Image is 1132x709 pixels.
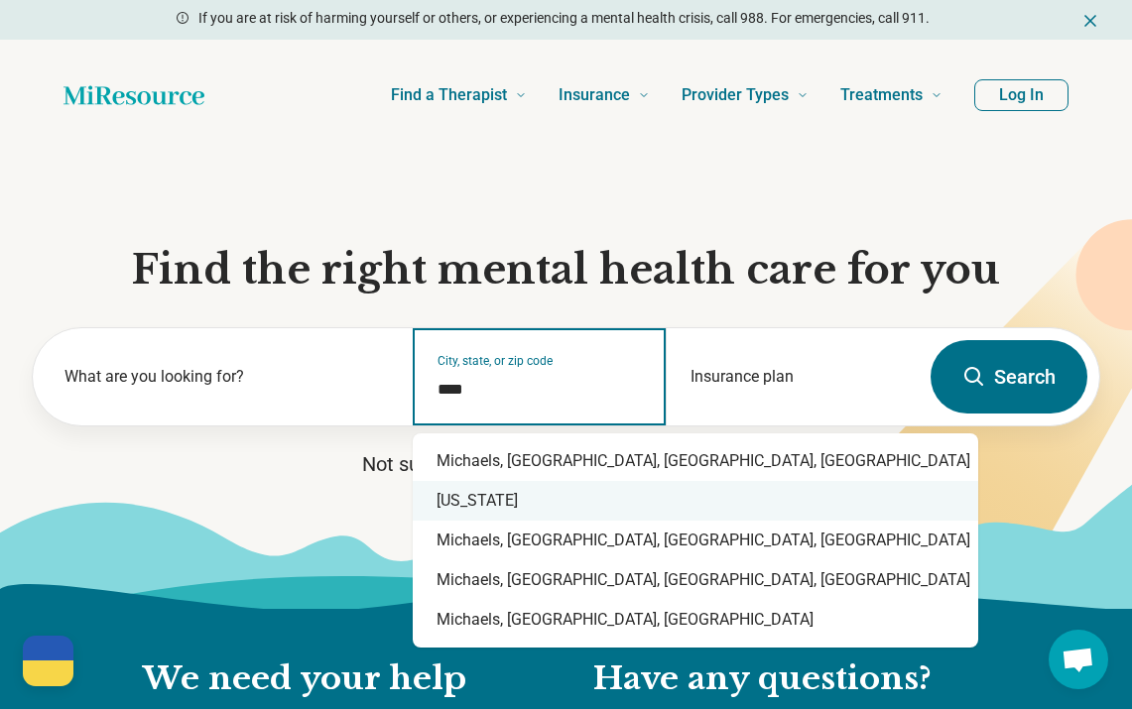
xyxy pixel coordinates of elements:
[391,81,507,109] span: Find a Therapist
[931,340,1087,414] button: Search
[413,481,978,521] div: [US_STATE]
[63,75,204,115] a: Home page
[840,81,923,109] span: Treatments
[413,441,978,481] div: Michaels, [GEOGRAPHIC_DATA], [GEOGRAPHIC_DATA], [GEOGRAPHIC_DATA]
[32,450,1100,478] p: Not sure what you’re looking for?
[974,79,1069,111] button: Log In
[413,521,978,560] div: Michaels, [GEOGRAPHIC_DATA], [GEOGRAPHIC_DATA], [GEOGRAPHIC_DATA]
[32,244,1100,295] h1: Find the right mental health care for you
[198,8,930,29] p: If you are at risk of harming yourself or others, or experiencing a mental health crisis, call 98...
[1080,8,1100,32] button: Dismiss
[413,560,978,600] div: Michaels, [GEOGRAPHIC_DATA], [GEOGRAPHIC_DATA], [GEOGRAPHIC_DATA]
[413,600,978,640] div: Michaels, [GEOGRAPHIC_DATA], [GEOGRAPHIC_DATA]
[1049,630,1108,689] div: Open chat
[559,81,630,109] span: Insurance
[593,658,990,700] h2: Have any questions?
[143,658,554,700] h2: We need your help
[413,433,978,648] div: Suggestions
[682,81,789,109] span: Provider Types
[64,365,389,389] label: What are you looking for?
